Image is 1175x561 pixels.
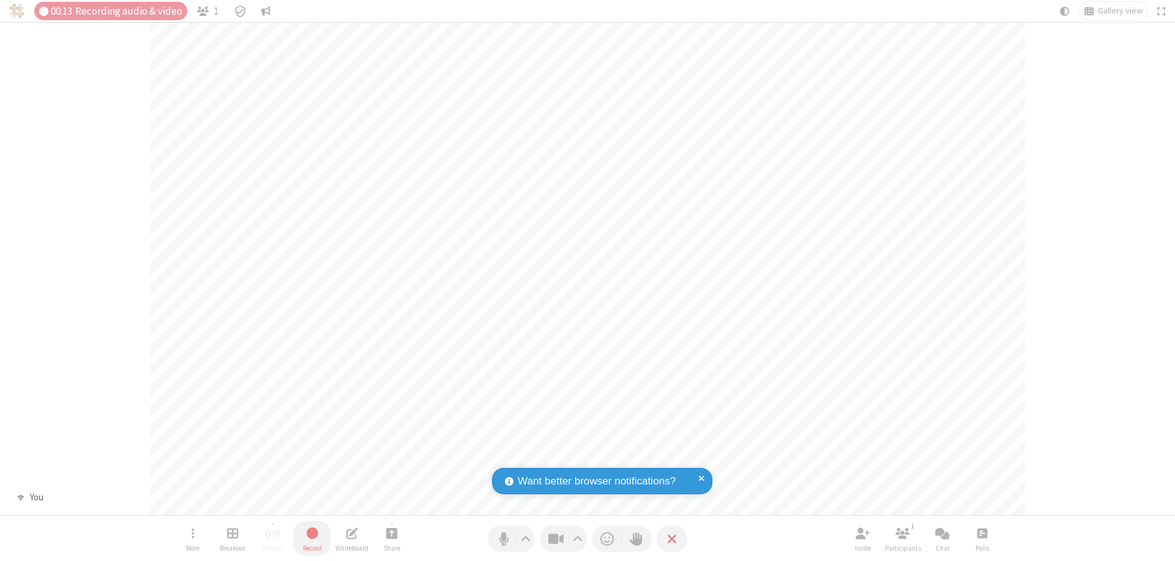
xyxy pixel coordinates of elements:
button: End or leave meeting [657,525,687,552]
span: Record [303,544,322,552]
div: You [25,491,48,505]
button: Unable to start streaming without first stopping recording [254,521,291,556]
button: Open shared whiteboard [334,521,370,556]
img: QA Selenium DO NOT DELETE OR CHANGE [10,4,24,18]
button: Audio settings [518,525,534,552]
span: Participants [885,544,921,552]
button: Raise hand [622,525,651,552]
button: Invite participants (⌘+Shift+I) [845,521,881,556]
button: Send a reaction [592,525,622,552]
div: 1 [908,521,918,532]
button: Open chat [924,521,961,556]
button: Stop video (⌘+Shift+V) [540,525,586,552]
span: Whiteboard [335,544,368,552]
span: Polls [975,544,989,552]
button: Stop recording [294,521,330,556]
button: Change layout [1079,2,1147,20]
span: Recording audio & video [75,6,182,17]
span: Stream [262,544,283,552]
button: Open poll [964,521,1001,556]
span: Breakout [220,544,245,552]
span: Want better browser notifications? [518,473,676,489]
button: Mute (⌘+Shift+A) [488,525,534,552]
button: Manage Breakout Rooms [214,521,251,556]
div: Audio & video [34,2,187,20]
span: Invite [855,544,871,552]
span: More [186,544,200,552]
div: Meeting details Encryption enabled [228,2,252,20]
span: 00:13 [51,6,72,17]
span: Gallery view [1098,6,1143,16]
button: Start sharing [373,521,410,556]
span: 1 [214,6,218,17]
span: Share [384,544,400,552]
button: Open menu [174,521,211,556]
button: Video setting [570,525,586,552]
span: Chat [936,544,950,552]
button: Using system theme [1055,2,1075,20]
button: Open participant list [192,2,224,20]
button: Open participant list [884,521,921,556]
button: Conversation [256,2,276,20]
button: Fullscreen [1152,2,1171,20]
